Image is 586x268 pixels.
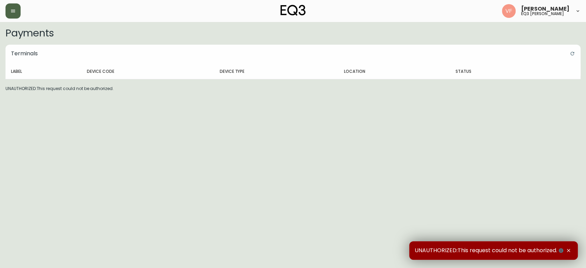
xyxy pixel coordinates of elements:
[1,41,585,96] div: UNAUTHORIZED:This request could not be authorized.
[502,4,516,18] img: 83954825a82370567d732cff99fea37d
[5,27,581,38] h2: Payments
[81,64,214,79] th: Device Code
[5,64,81,79] th: Label
[280,5,306,16] img: logo
[338,64,450,79] th: Location
[5,45,43,63] h5: Terminals
[5,64,581,79] table: devices table
[450,64,542,79] th: Status
[214,64,338,79] th: Device Type
[521,12,564,16] h5: eq3 [PERSON_NAME]
[521,6,570,12] span: [PERSON_NAME]
[415,247,565,254] span: UNAUTHORIZED:This request could not be authorized.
